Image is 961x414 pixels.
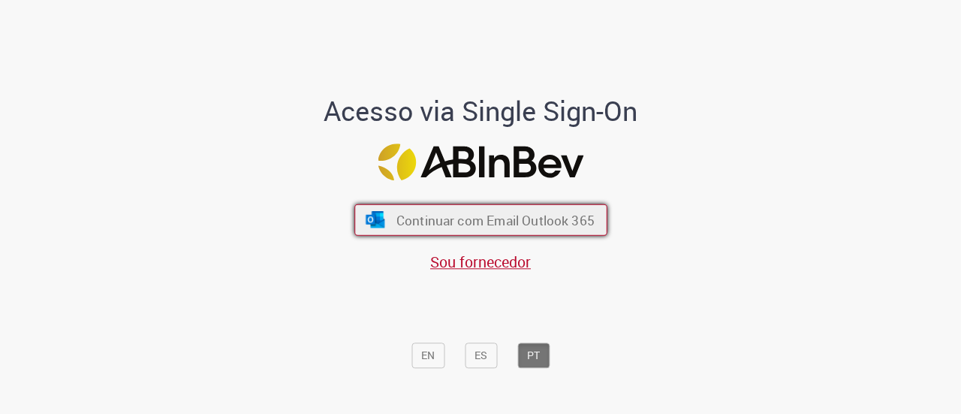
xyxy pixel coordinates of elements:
button: EN [411,343,444,368]
a: Sou fornecedor [430,252,531,272]
span: Continuar com Email Outlook 365 [396,211,594,228]
button: ES [465,343,497,368]
img: Logo ABInBev [378,144,583,180]
button: PT [517,343,550,368]
h1: Acesso via Single Sign-On [273,96,689,126]
img: ícone Azure/Microsoft 360 [364,212,386,228]
button: ícone Azure/Microsoft 360 Continuar com Email Outlook 365 [354,204,607,236]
